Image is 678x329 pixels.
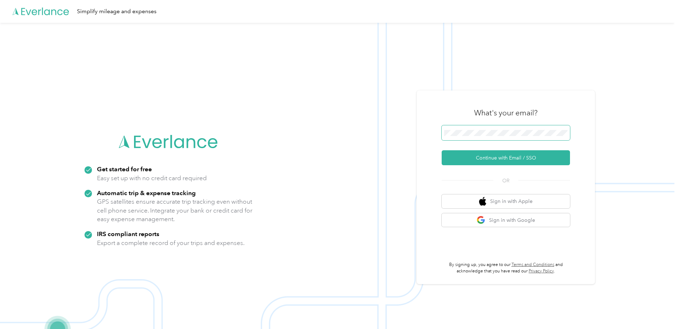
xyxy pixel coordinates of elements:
p: GPS satellites ensure accurate trip tracking even without cell phone service. Integrate your bank... [97,197,253,224]
p: Export a complete record of your trips and expenses. [97,239,245,247]
p: Easy set up with no credit card required [97,174,207,183]
a: Terms and Conditions [512,262,554,267]
button: apple logoSign in with Apple [442,194,570,208]
button: Continue with Email / SSO [442,150,570,165]
strong: Get started for free [97,165,152,173]
div: Simplify mileage and expenses [77,7,156,16]
span: OR [493,177,518,184]
a: Privacy Policy [529,268,554,274]
h3: What's your email? [474,108,538,118]
strong: IRS compliant reports [97,230,159,237]
img: apple logo [479,197,486,206]
p: By signing up, you agree to our and acknowledge that you have read our . [442,262,570,274]
strong: Automatic trip & expense tracking [97,189,196,197]
button: google logoSign in with Google [442,213,570,227]
img: google logo [477,216,486,225]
